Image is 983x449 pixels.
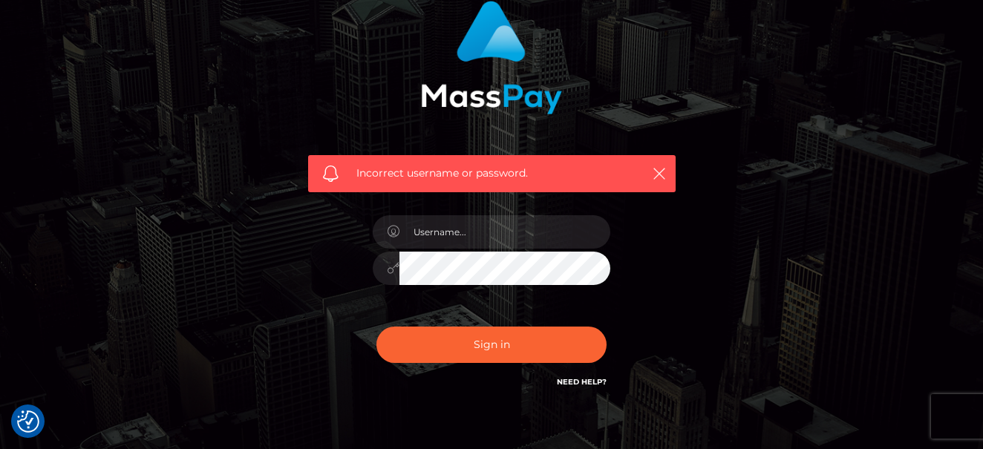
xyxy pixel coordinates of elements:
[17,410,39,433] button: Consent Preferences
[356,165,627,181] span: Incorrect username or password.
[421,1,562,114] img: MassPay Login
[557,377,607,387] a: Need Help?
[399,215,610,249] input: Username...
[17,410,39,433] img: Revisit consent button
[376,327,607,363] button: Sign in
